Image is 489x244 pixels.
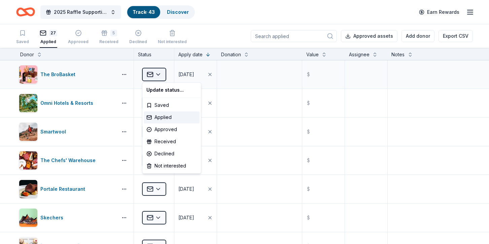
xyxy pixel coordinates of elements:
[144,135,200,148] div: Received
[144,148,200,160] div: Declined
[144,123,200,135] div: Approved
[144,84,200,96] div: Update status...
[144,99,200,111] div: Saved
[144,111,200,123] div: Applied
[144,160,200,172] div: Not interested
